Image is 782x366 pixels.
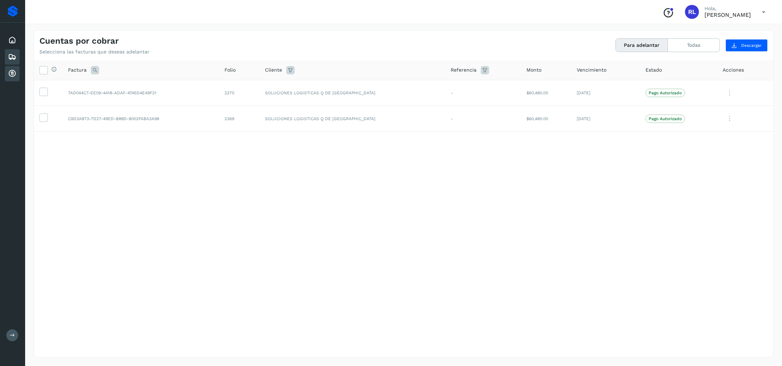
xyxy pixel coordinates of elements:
[668,39,720,52] button: Todas
[219,80,259,106] td: 2370
[577,66,606,74] span: Vencimiento
[645,66,662,74] span: Estado
[445,106,521,132] td: -
[39,36,119,46] h4: Cuentas por cobrar
[259,106,445,132] td: SOLUCIONES LOGISTICAS Q DE [GEOGRAPHIC_DATA]
[68,66,87,74] span: Factura
[521,80,571,106] td: $60,480.00
[521,106,571,132] td: $60,480.00
[616,39,668,52] button: Para adelantar
[62,80,219,106] td: 7AD044C7-EE09-4A18-ADAF-4745D4E49F21
[649,90,682,95] p: Pago Autorizado
[741,42,762,49] span: Descargar
[62,106,219,132] td: C9D3A873-7D27-49ED-B88D-8002FABA3A98
[5,49,20,65] div: Embarques
[265,66,282,74] span: Cliente
[704,6,751,12] p: Hola,
[571,106,640,132] td: [DATE]
[725,39,768,52] button: Descargar
[259,80,445,106] td: SOLUCIONES LOGISTICAS Q DE [GEOGRAPHIC_DATA]
[5,32,20,48] div: Inicio
[445,80,521,106] td: -
[649,116,682,121] p: Pago Autorizado
[451,66,477,74] span: Referencia
[571,80,640,106] td: [DATE]
[723,66,744,74] span: Acciones
[526,66,541,74] span: Monto
[39,49,149,55] p: Selecciona las facturas que deseas adelantar
[5,66,20,81] div: Cuentas por cobrar
[704,12,751,18] p: Rafael Lopez Arceo
[224,66,236,74] span: Folio
[219,106,259,132] td: 2369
